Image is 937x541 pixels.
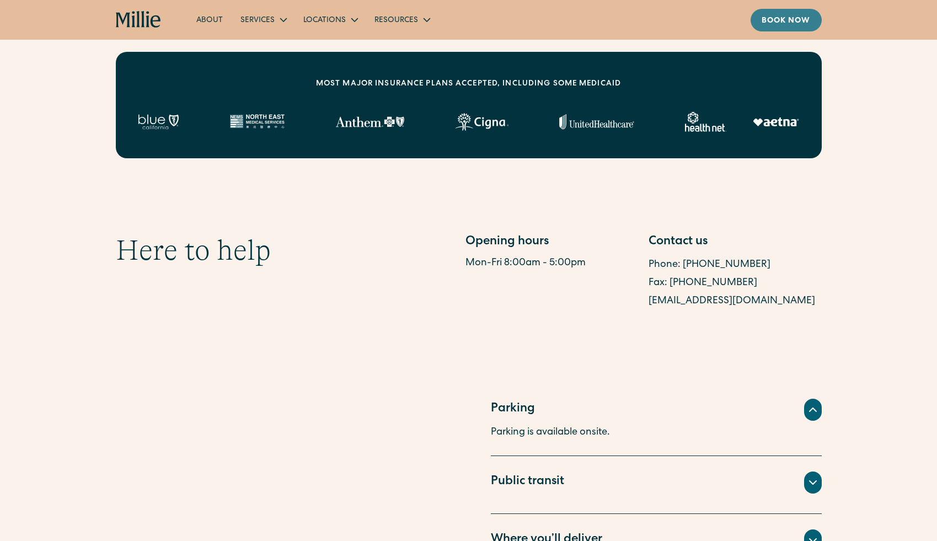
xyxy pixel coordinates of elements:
h2: Here to help [116,233,271,267]
div: Public transit [491,473,564,491]
img: Anthem Logo [335,116,404,127]
p: Parking is available onsite. [491,425,822,440]
div: MOST MAJOR INSURANCE PLANS ACCEPTED, INCLUDING some MEDICAID [316,78,621,90]
img: Blue California logo [138,114,179,130]
a: Book now [751,9,822,31]
img: North East Medical Services logo [229,114,285,130]
div: Services [240,15,275,26]
div: Mon-Fri 8:00am - 5:00pm [465,256,639,271]
div: Parking [491,400,535,419]
img: Aetna logo [753,117,799,126]
img: Cigna logo [455,113,508,131]
a: Fax: [PHONE_NUMBER] [649,278,757,288]
a: [EMAIL_ADDRESS][DOMAIN_NAME] [649,296,815,306]
div: Locations [303,15,346,26]
div: Resources [366,10,438,29]
div: Services [232,10,295,29]
div: Contact us [649,233,822,251]
a: Phone: [PHONE_NUMBER] [649,260,770,270]
div: Book now [762,15,811,27]
div: Opening hours [465,233,639,251]
img: Healthnet logo [685,112,726,132]
div: Locations [295,10,366,29]
a: About [188,10,232,29]
div: Resources [374,15,418,26]
a: home [116,11,162,29]
img: United Healthcare logo [559,114,634,130]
